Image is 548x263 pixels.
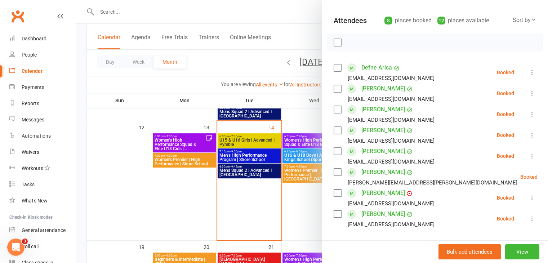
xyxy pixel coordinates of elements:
[348,136,435,146] div: [EMAIL_ADDRESS][DOMAIN_NAME]
[497,91,514,96] div: Booked
[22,133,51,139] div: Automations
[9,7,27,25] a: Clubworx
[9,144,76,160] a: Waivers
[497,153,514,159] div: Booked
[497,195,514,200] div: Booked
[22,244,39,249] div: Roll call
[384,17,392,24] div: 8
[497,216,514,221] div: Booked
[22,68,43,74] div: Calendar
[22,36,46,41] div: Dashboard
[348,178,517,187] div: [PERSON_NAME][EMAIL_ADDRESS][PERSON_NAME][DOMAIN_NAME]
[22,117,44,122] div: Messages
[361,146,405,157] a: [PERSON_NAME]
[9,79,76,95] a: Payments
[9,160,76,177] a: Workouts
[22,101,39,106] div: Reports
[438,244,501,259] button: Bulk add attendees
[348,157,435,166] div: [EMAIL_ADDRESS][DOMAIN_NAME]
[22,84,44,90] div: Payments
[361,166,405,178] a: [PERSON_NAME]
[22,52,37,58] div: People
[9,63,76,79] a: Calendar
[361,104,405,115] a: [PERSON_NAME]
[22,227,66,233] div: General attendance
[497,70,514,75] div: Booked
[361,187,405,199] a: [PERSON_NAME]
[497,112,514,117] div: Booked
[22,198,48,204] div: What's New
[384,15,432,26] div: places booked
[9,239,76,255] a: Roll call
[497,133,514,138] div: Booked
[22,165,43,171] div: Workouts
[334,15,367,26] div: Attendees
[513,15,536,25] div: Sort by
[9,177,76,193] a: Tasks
[7,239,24,256] iframe: Intercom live chat
[9,112,76,128] a: Messages
[22,149,39,155] div: Waivers
[348,73,435,83] div: [EMAIL_ADDRESS][DOMAIN_NAME]
[9,47,76,63] a: People
[22,182,35,187] div: Tasks
[348,94,435,104] div: [EMAIL_ADDRESS][DOMAIN_NAME]
[361,83,405,94] a: [PERSON_NAME]
[9,31,76,47] a: Dashboard
[505,244,539,259] button: View
[9,193,76,209] a: What's New
[361,62,392,73] a: Defne Arica
[348,220,435,229] div: [EMAIL_ADDRESS][DOMAIN_NAME]
[9,128,76,144] a: Automations
[348,199,435,208] div: [EMAIL_ADDRESS][DOMAIN_NAME]
[22,239,28,244] span: 3
[361,208,405,220] a: [PERSON_NAME]
[520,174,538,179] div: Booked
[437,15,489,26] div: places available
[9,222,76,239] a: General attendance kiosk mode
[437,17,445,24] div: 12
[361,125,405,136] a: [PERSON_NAME]
[9,95,76,112] a: Reports
[348,115,435,125] div: [EMAIL_ADDRESS][DOMAIN_NAME]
